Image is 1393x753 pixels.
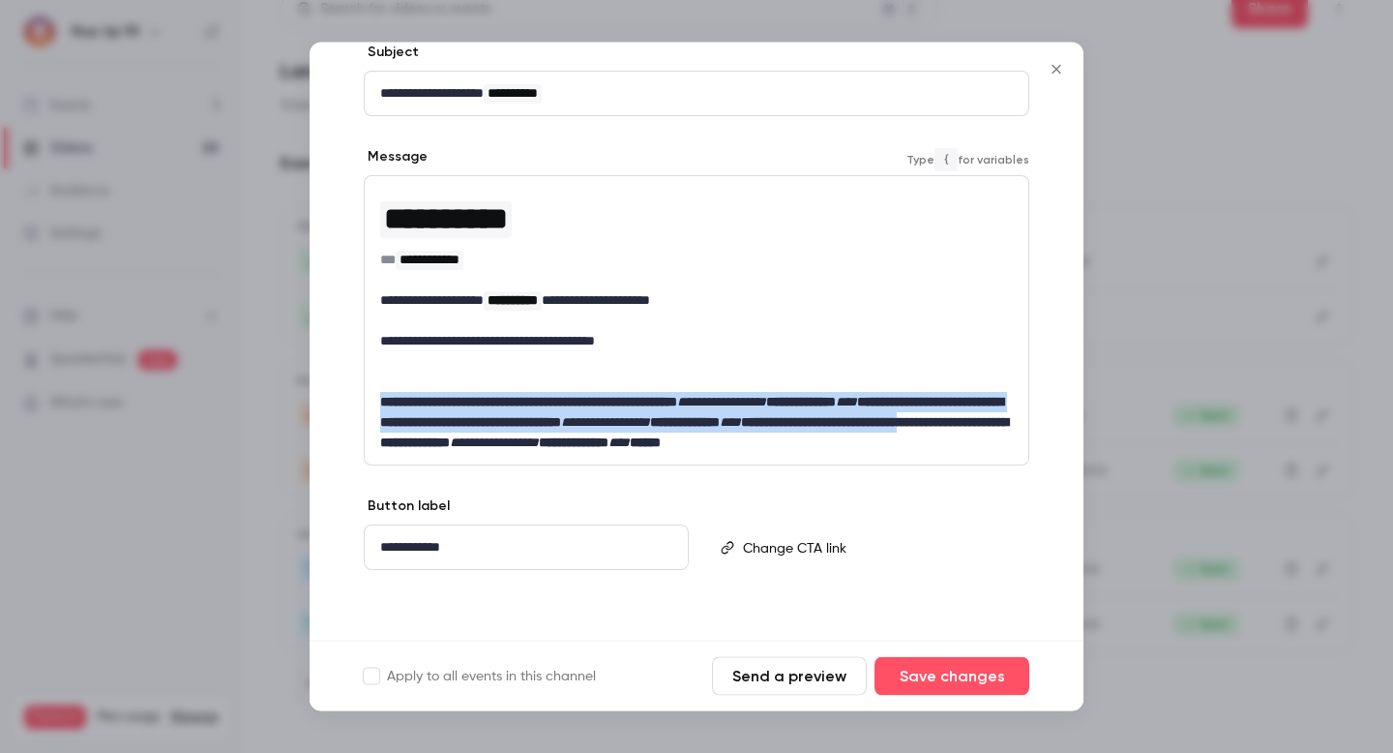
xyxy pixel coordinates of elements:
div: editor [365,73,1028,116]
label: Message [364,148,428,167]
label: Apply to all events in this channel [364,667,596,686]
div: editor [365,527,688,570]
button: Save changes [874,657,1029,696]
button: Send a preview [712,657,867,696]
div: editor [365,177,1028,466]
span: Type for variables [906,148,1029,171]
label: Button label [364,497,450,517]
code: { [934,148,958,171]
label: Subject [364,44,419,63]
button: Close [1037,50,1076,89]
div: editor [735,527,1027,571]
